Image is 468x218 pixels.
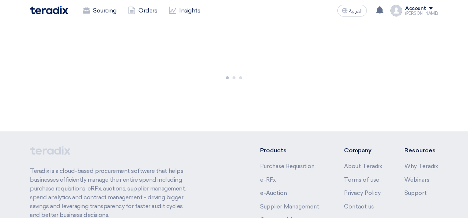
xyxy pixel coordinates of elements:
[405,6,426,12] div: Account
[405,11,438,15] div: [PERSON_NAME]
[404,146,438,155] li: Resources
[260,203,319,210] a: Supplier Management
[390,5,402,17] img: profile_test.png
[260,163,315,170] a: Purchase Requisition
[30,6,68,14] img: Teradix logo
[163,3,206,19] a: Insights
[344,163,382,170] a: About Teradix
[404,177,429,183] a: Webinars
[344,177,379,183] a: Terms of use
[404,163,438,170] a: Why Teradix
[337,5,367,17] button: العربية
[344,190,381,196] a: Privacy Policy
[349,8,362,14] span: العربية
[260,146,322,155] li: Products
[260,190,287,196] a: e-Auction
[77,3,122,19] a: Sourcing
[404,190,427,196] a: Support
[122,3,163,19] a: Orders
[344,203,374,210] a: Contact us
[344,146,382,155] li: Company
[260,177,276,183] a: e-RFx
